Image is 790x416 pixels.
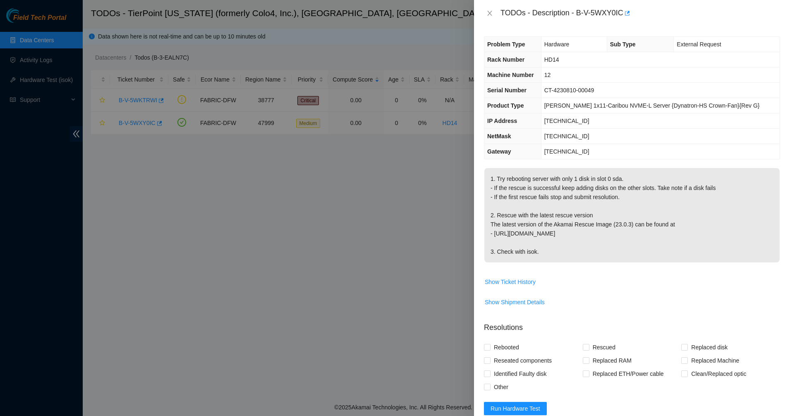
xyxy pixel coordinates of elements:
span: close [486,10,493,17]
span: Machine Number [487,72,534,78]
span: Replaced disk [688,341,731,354]
span: Reseated components [491,354,555,367]
span: Identified Faulty disk [491,367,550,380]
button: Run Hardware Test [484,402,547,415]
span: HD14 [544,56,559,63]
span: Show Shipment Details [485,298,545,307]
span: 12 [544,72,551,78]
span: Replaced ETH/Power cable [589,367,667,380]
span: Replaced Machine [688,354,742,367]
span: Problem Type [487,41,525,48]
span: Hardware [544,41,570,48]
p: 1. Try rebooting server with only 1 disk in slot 0 sda. - If the rescue is successful keep adding... [484,168,780,262]
span: Gateway [487,148,511,155]
span: Sub Type [610,41,636,48]
span: Other [491,380,512,394]
span: Serial Number [487,87,527,94]
span: NetMask [487,133,511,139]
button: Show Ticket History [484,275,536,289]
span: [TECHNICAL_ID] [544,148,589,155]
span: IP Address [487,118,517,124]
span: [TECHNICAL_ID] [544,118,589,124]
span: [PERSON_NAME] 1x11-Caribou NVME-L Server {Dynatron-HS Crown-Fan}{Rev G} [544,102,760,109]
span: Rack Number [487,56,524,63]
span: Product Type [487,102,524,109]
span: External Request [677,41,721,48]
span: Clean/Replaced optic [688,367,749,380]
span: Replaced RAM [589,354,635,367]
p: Resolutions [484,315,780,333]
span: Rebooted [491,341,522,354]
span: CT-4230810-00049 [544,87,594,94]
span: [TECHNICAL_ID] [544,133,589,139]
button: Close [484,10,496,17]
button: Show Shipment Details [484,296,545,309]
span: Show Ticket History [485,277,536,286]
div: TODOs - Description - B-V-5WXY0IC [500,7,780,20]
span: Rescued [589,341,619,354]
span: Run Hardware Test [491,404,540,413]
